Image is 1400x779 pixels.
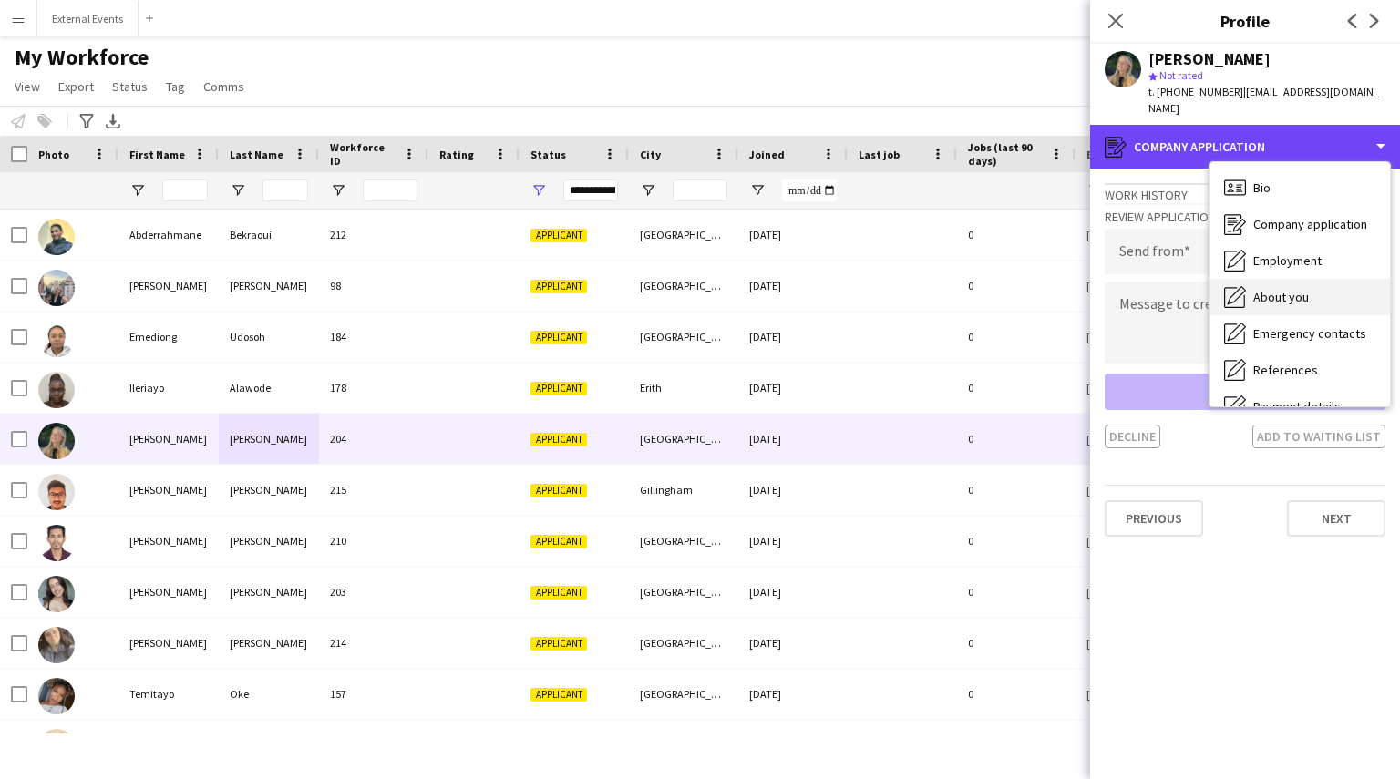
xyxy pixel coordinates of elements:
div: Erith [629,363,738,413]
img: Tommy Ray [38,729,75,765]
span: Photo [38,148,69,161]
div: 0 [957,720,1076,770]
div: [PERSON_NAME] [219,618,319,668]
span: Workforce ID [330,140,396,168]
div: Work history [1105,183,1385,203]
div: References [1210,352,1390,388]
div: [PERSON_NAME] [219,465,319,515]
div: [PERSON_NAME] [219,567,319,617]
button: Open Filter Menu [749,182,766,199]
span: Bio [1253,179,1271,196]
a: Tag [159,75,192,98]
input: Last Name Filter Input [262,179,308,201]
div: [DATE] [738,261,848,311]
input: City Filter Input [673,179,727,201]
h3: Review Application [1105,209,1385,225]
div: 212 [319,210,428,260]
div: 204 [319,414,428,464]
div: Bio [1210,169,1390,206]
button: Next [1287,500,1385,537]
span: Applicant [530,688,587,702]
div: [PERSON_NAME] [118,261,219,311]
div: [GEOGRAPHIC_DATA] [629,516,738,566]
div: [GEOGRAPHIC_DATA] [629,312,738,362]
span: My Workforce [15,44,149,71]
span: Applicant [530,586,587,600]
a: Status [105,75,155,98]
button: Open Filter Menu [640,182,656,199]
span: City [640,148,661,161]
div: Company application [1210,206,1390,242]
div: 0 [957,669,1076,719]
div: Oke [219,669,319,719]
div: [DATE] [738,618,848,668]
div: 0 [957,516,1076,566]
input: Workforce ID Filter Input [363,179,417,201]
img: Sophia sloan [38,576,75,612]
span: Last job [859,148,900,161]
div: 0 [957,363,1076,413]
a: View [7,75,47,98]
div: Bekraoui [219,210,319,260]
img: Shubham Tambe [38,525,75,561]
button: Open Filter Menu [129,182,146,199]
div: Abderrahmane [118,210,219,260]
div: [GEOGRAPHIC_DATA] [629,261,738,311]
span: Emergency contacts [1253,325,1366,342]
h3: Profile [1090,9,1400,33]
img: Temitayo Oke [38,678,75,714]
div: Company application [1090,125,1400,169]
div: About you [1210,279,1390,315]
div: 178 [319,363,428,413]
div: [GEOGRAPHIC_DATA] [629,567,738,617]
div: [DATE] [738,669,848,719]
div: 0 [957,210,1076,260]
span: | [EMAIL_ADDRESS][DOMAIN_NAME] [1148,85,1379,115]
div: [DATE] [738,567,848,617]
div: [PERSON_NAME] [118,465,219,515]
div: 203 [319,567,428,617]
span: Comms [203,78,244,95]
span: t. [PHONE_NUMBER] [1148,85,1243,98]
div: [GEOGRAPHIC_DATA] [629,414,738,464]
div: Emergency contacts [1210,315,1390,352]
img: Rohan Singh [38,474,75,510]
div: Alawode [219,363,319,413]
span: First Name [129,148,185,161]
div: [DATE] [738,720,848,770]
div: 0 [957,567,1076,617]
div: 157 [319,669,428,719]
div: [DATE] [738,363,848,413]
div: [GEOGRAPHIC_DATA] [629,210,738,260]
div: Emediong [118,312,219,362]
span: Rating [439,148,474,161]
div: 214 [319,618,428,668]
div: Temitayo [118,669,219,719]
img: Ella Porter [38,270,75,306]
app-action-btn: Advanced filters [76,110,98,132]
div: Ileriayo [118,363,219,413]
img: Stella Schwartzman [38,627,75,663]
div: 0 [957,261,1076,311]
div: [PERSON_NAME] [219,720,319,770]
button: Open Filter Menu [1086,182,1103,199]
button: Open Filter Menu [230,182,246,199]
span: Applicant [530,331,587,344]
div: 0 [957,414,1076,464]
span: Applicant [530,484,587,497]
span: Employment [1253,252,1322,269]
div: Gillingham [629,465,738,515]
span: Email [1086,148,1116,161]
div: [DATE] [738,210,848,260]
div: [PERSON_NAME] [118,414,219,464]
div: 213 [319,720,428,770]
img: Abderrahmane Bekraoui [38,219,75,255]
div: [PERSON_NAME] [118,516,219,566]
div: 0 [957,465,1076,515]
span: Applicant [530,535,587,548]
div: [PERSON_NAME] [219,414,319,464]
div: 0 [957,312,1076,362]
div: [PERSON_NAME] [118,567,219,617]
span: Tag [166,78,185,95]
div: Payment details [1210,388,1390,425]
